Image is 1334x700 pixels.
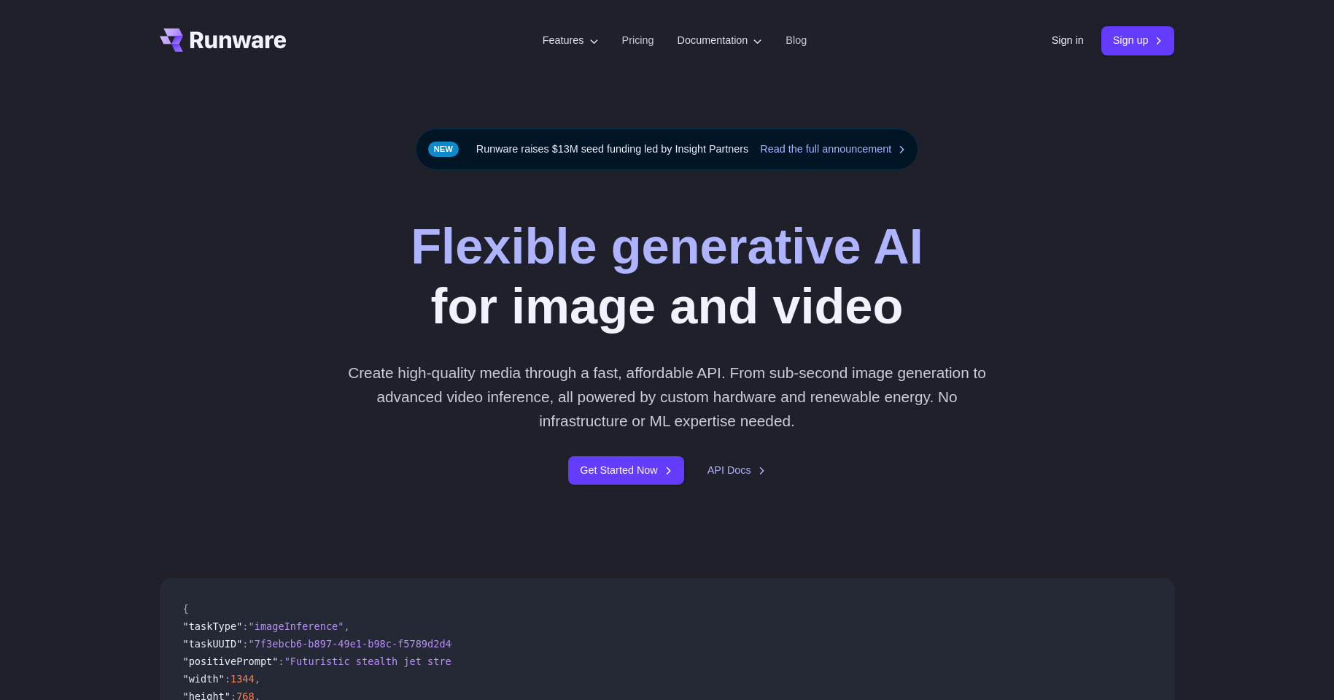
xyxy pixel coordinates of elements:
span: "taskType" [183,620,243,632]
p: Create high-quality media through a fast, affordable API. From sub-second image generation to adv... [342,361,992,434]
a: Read the full announcement [760,141,906,158]
span: 1344 [230,673,255,685]
a: Sign in [1052,32,1084,49]
div: Runware raises $13M seed funding led by Insight Partners [416,128,919,170]
span: "positivePrompt" [183,655,279,667]
span: : [225,673,230,685]
span: , [344,620,349,632]
a: Sign up [1101,26,1175,55]
a: Pricing [622,32,654,49]
h1: for image and video [411,217,923,337]
span: "taskUUID" [183,638,243,650]
span: { [183,603,189,615]
a: Go to / [160,28,287,52]
span: : [278,655,284,667]
a: Get Started Now [568,456,683,485]
span: "7f3ebcb6-b897-49e1-b98c-f5789d2d40d7" [249,638,476,650]
span: "width" [183,673,225,685]
span: "Futuristic stealth jet streaking through a neon-lit cityscape with glowing purple exhaust" [284,655,828,667]
label: Documentation [678,32,763,49]
span: "imageInference" [249,620,344,632]
span: , [255,673,260,685]
span: : [242,638,248,650]
label: Features [543,32,599,49]
span: : [242,620,248,632]
a: Blog [786,32,807,49]
strong: Flexible generative AI [411,218,923,274]
a: API Docs [707,462,766,479]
